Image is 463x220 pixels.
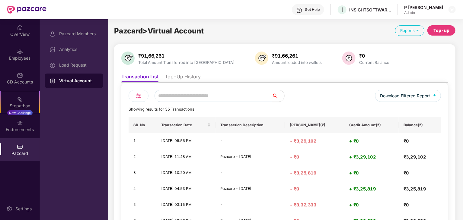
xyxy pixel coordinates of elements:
[1,103,39,109] div: Stepathon
[165,74,201,82] li: Top-Up History
[404,154,436,160] h4: ₹3,29,102
[349,154,394,160] h4: + ₹3,29,102
[404,5,443,10] div: P [PERSON_NAME]
[161,123,206,127] span: Transaction Date
[137,60,236,65] div: Total Amount Transferred into [GEOGRAPHIC_DATA]
[349,138,394,144] h4: + ₹0
[358,60,391,65] div: Current Balance
[59,63,98,68] div: Load Request
[433,94,436,97] img: svg+xml;base64,PHN2ZyB4bWxucz0iaHR0cDovL3d3dy53My5vcmcvMjAwMC9zdmciIHhtbG5zOnhsaW5rPSJodHRwOi8vd3...
[349,7,391,13] div: INSIGHTSOFTWARE INTERNATIONAL PRIVATE LIMITED
[404,202,436,208] h4: ₹0
[59,78,98,84] div: Virtual Account
[17,49,23,55] img: svg+xml;base64,PHN2ZyBpZD0iRW1wbG95ZWVzIiB4bWxucz0iaHR0cDovL3d3dy53My5vcmcvMjAwMC9zdmciIHdpZHRoPS...
[380,93,430,99] span: Download Filtered Report
[296,7,302,13] img: svg+xml;base64,PHN2ZyBpZD0iSGVscC0zMngzMiIgeG1sbnM9Imh0dHA6Ly93d3cudzMub3JnLzIwMDAvc3ZnIiB3aWR0aD...
[272,93,284,98] span: search
[49,78,56,84] img: svg+xml;base64,PHN2ZyBpZD0iVmlydHVhbF9BY2NvdW50IiBkYXRhLW5hbWU9IlZpcnR1YWwgQWNjb3VudCIgeG1sbnM9Im...
[305,7,320,12] div: Get Help
[129,165,156,181] td: 3
[121,52,135,65] img: svg+xml;base64,PHN2ZyB4bWxucz0iaHR0cDovL3d3dy53My5vcmcvMjAwMC9zdmciIHhtbG5zOnhsaW5rPSJodHRwOi8vd3...
[156,181,216,197] td: [DATE] 04:53 PM
[271,60,323,65] div: Amount loaded into wallets
[17,120,23,126] img: svg+xml;base64,PHN2ZyBpZD0iRW5kb3JzZW1lbnRzIiB4bWxucz0iaHR0cDovL3d3dy53My5vcmcvMjAwMC9zdmciIHdpZH...
[349,186,394,192] h4: + ₹3,25,819
[17,72,23,78] img: svg+xml;base64,PHN2ZyBpZD0iQ0RfQWNjb3VudHMiIGRhdGEtbmFtZT0iQ0QgQWNjb3VudHMiIHhtbG5zPSJodHRwOi8vd3...
[216,197,285,213] td: -
[156,149,216,165] td: [DATE] 11:48 AM
[404,170,436,176] h4: ₹0
[156,165,216,181] td: [DATE] 10:20 AM
[271,53,323,59] div: ₹91,66,261
[342,52,356,65] img: svg+xml;base64,PHN2ZyB4bWxucz0iaHR0cDovL3d3dy53My5vcmcvMjAwMC9zdmciIHdpZHRoPSIzNiIgaGVpZ2h0PSIzNi...
[216,181,285,197] td: Pazcare - [DATE]
[59,31,98,36] div: Pazcard Members
[290,138,340,144] h4: - ₹3,29,102
[17,25,23,31] img: svg+xml;base64,PHN2ZyBpZD0iSG9tZSIgeG1sbnM9Imh0dHA6Ly93d3cudzMub3JnLzIwMDAvc3ZnIiB3aWR0aD0iMjAiIG...
[216,149,285,165] td: Pazcare - [DATE]
[375,90,441,102] button: Download Filtered Report
[121,74,159,82] li: Transaction List
[59,47,98,52] div: Analytics
[49,31,56,37] img: svg+xml;base64,PHN2ZyBpZD0iUHJvZmlsZSIgeG1sbnM9Imh0dHA6Ly93d3cudzMub3JnLzIwMDAvc3ZnIiB3aWR0aD0iMj...
[17,96,23,102] img: svg+xml;base64,PHN2ZyB4bWxucz0iaHR0cDovL3d3dy53My5vcmcvMjAwMC9zdmciIHdpZHRoPSIyMSIgaGVpZ2h0PSIyMC...
[129,107,194,112] span: Showing results for 35 Transactions
[290,202,340,208] h4: - ₹3,32,333
[349,170,394,176] h4: + ₹0
[49,47,56,53] img: svg+xml;base64,PHN2ZyBpZD0iRGFzaGJvYXJkIiB4bWxucz0iaHR0cDovL3d3dy53My5vcmcvMjAwMC9zdmciIHdpZHRoPS...
[7,6,46,14] img: New Pazcare Logo
[216,133,285,149] td: -
[255,52,268,65] img: svg+xml;base64,PHN2ZyB4bWxucz0iaHR0cDovL3d3dy53My5vcmcvMjAwMC9zdmciIHhtbG5zOnhsaW5rPSJodHRwOi8vd3...
[129,117,156,133] th: SR. No
[7,110,33,115] div: New Challenge
[216,165,285,181] td: -
[137,53,236,59] div: ₹91,66,261
[129,197,156,213] td: 5
[49,62,56,68] img: svg+xml;base64,PHN2ZyBpZD0iTG9hZF9SZXF1ZXN0IiBkYXRhLW5hbWU9IkxvYWQgUmVxdWVzdCIgeG1sbnM9Imh0dHA6Ly...
[344,117,399,133] th: Credit Amount(₹)
[285,117,344,133] th: [PERSON_NAME](₹)
[399,117,441,133] th: Balance(₹)
[6,206,12,212] img: svg+xml;base64,PHN2ZyBpZD0iU2V0dGluZy0yMHgyMCIgeG1sbnM9Imh0dHA6Ly93d3cudzMub3JnLzIwMDAvc3ZnIiB3aW...
[290,154,340,160] h4: - ₹0
[216,117,285,133] th: Transaction Description
[17,144,23,150] img: svg+xml;base64,PHN2ZyBpZD0iUGF6Y2FyZCIgeG1sbnM9Imh0dHA6Ly93d3cudzMub3JnLzIwMDAvc3ZnIiB3aWR0aD0iMj...
[156,133,216,149] td: [DATE] 05:56 PM
[290,186,340,192] h4: - ₹0
[135,92,142,99] img: svg+xml;base64,PHN2ZyB4bWxucz0iaHR0cDovL3d3dy53My5vcmcvMjAwMC9zdmciIHdpZHRoPSIyNCIgaGVpZ2h0PSIyNC...
[341,6,343,13] span: I
[404,10,443,15] div: Admin
[415,27,420,33] img: svg+xml;base64,PHN2ZyB4bWxucz0iaHR0cDovL3d3dy53My5vcmcvMjAwMC9zdmciIHdpZHRoPSIxOSIgaGVpZ2h0PSIxOS...
[156,117,216,133] th: Transaction Date
[114,27,204,35] span: Pazcard > Virtual Account
[349,202,394,208] h4: + ₹0
[129,149,156,165] td: 2
[156,197,216,213] td: [DATE] 03:15 PM
[272,90,285,102] button: search
[395,25,424,36] div: Reports
[129,133,156,149] td: 1
[404,138,436,144] h4: ₹0
[433,27,449,34] div: Top-up
[450,7,455,12] img: svg+xml;base64,PHN2ZyBpZD0iRHJvcGRvd24tMzJ4MzIiIHhtbG5zPSJodHRwOi8vd3d3LnczLm9yZy8yMDAwL3N2ZyIgd2...
[290,170,340,176] h4: - ₹3,25,819
[358,53,391,59] div: ₹0
[14,206,34,212] div: Settings
[129,181,156,197] td: 4
[404,186,436,192] h4: ₹3,25,819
